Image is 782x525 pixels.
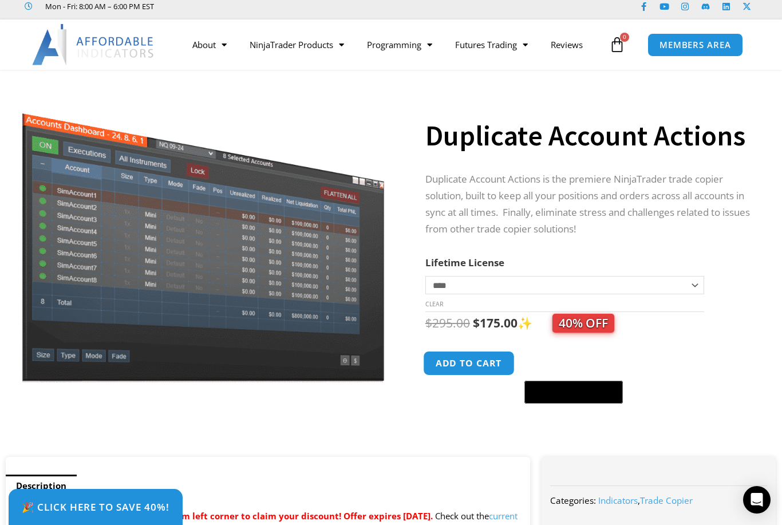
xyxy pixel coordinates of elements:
[423,351,515,376] button: Add to cart
[9,489,183,525] a: 🎉 Click Here to save 40%!
[181,31,238,58] a: About
[522,350,625,377] iframe: Secure express checkout frame
[743,486,771,514] div: Open Intercom Messenger
[425,315,432,331] span: $
[444,31,539,58] a: Futures Trading
[22,502,169,512] span: 🎉 Click Here to save 40%!
[473,315,480,331] span: $
[518,315,614,331] span: ✨
[425,256,504,269] label: Lifetime License
[425,315,470,331] bdi: 295.00
[552,314,614,333] span: 40% OFF
[647,33,743,57] a: MEMBERS AREA
[425,116,753,156] h1: Duplicate Account Actions
[524,381,623,404] button: Buy with GPay
[539,31,594,58] a: Reviews
[473,315,518,331] bdi: 175.00
[659,41,731,49] span: MEMBERS AREA
[425,171,753,238] p: Duplicate Account Actions is the premiere NinjaTrader trade copier solution, built to keep all yo...
[425,300,443,308] a: Clear options
[425,410,753,421] iframe: PayPal Message 1
[356,31,444,58] a: Programming
[32,24,155,65] img: LogoAI | Affordable Indicators – NinjaTrader
[6,475,77,497] a: Description
[620,33,629,42] span: 0
[170,1,342,12] iframe: Customer reviews powered by Trustpilot
[592,28,642,61] a: 0
[181,31,606,58] nav: Menu
[238,31,356,58] a: NinjaTrader Products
